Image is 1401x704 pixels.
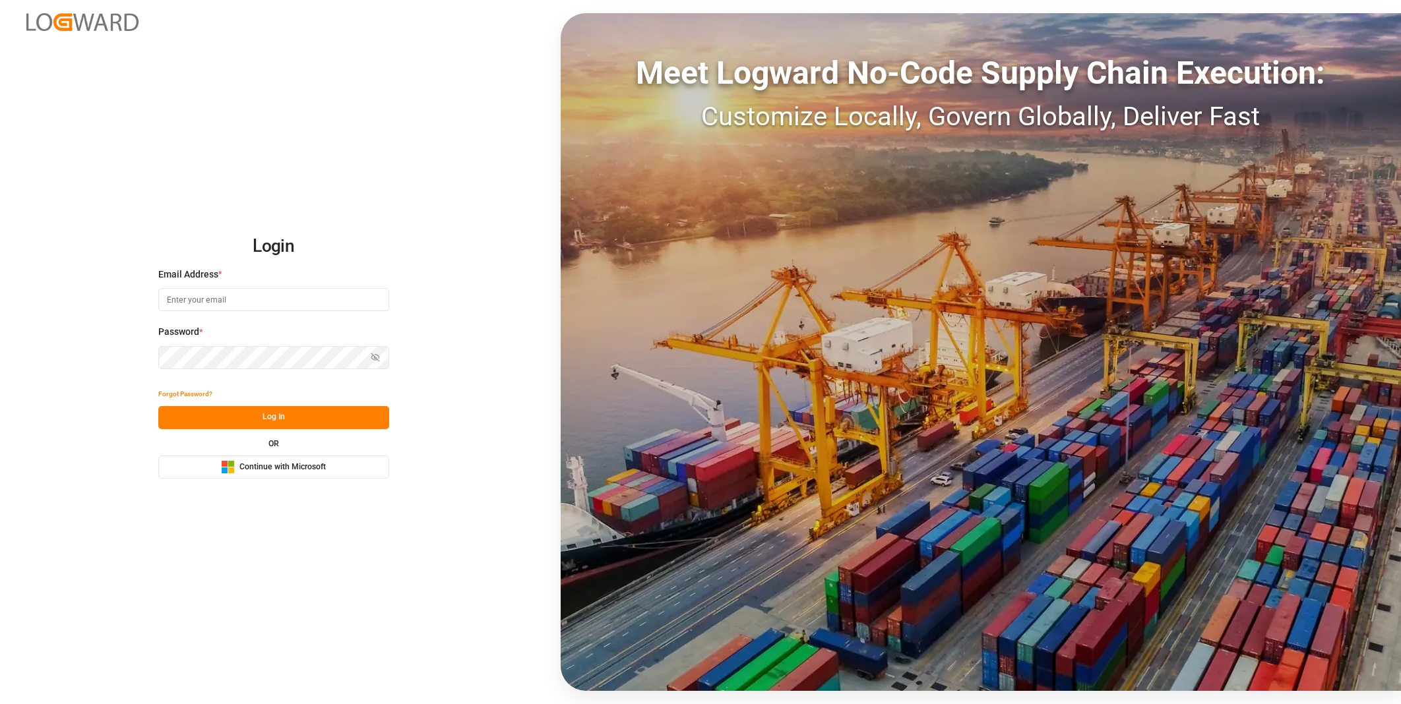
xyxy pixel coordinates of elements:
[158,268,218,281] span: Email Address
[158,288,389,311] input: Enter your email
[158,406,389,429] button: Log In
[158,225,389,268] h2: Login
[158,383,212,406] button: Forgot Password?
[26,13,139,31] img: Logward_new_orange.png
[158,325,199,339] span: Password
[561,49,1401,97] div: Meet Logward No-Code Supply Chain Execution:
[561,97,1401,136] div: Customize Locally, Govern Globally, Deliver Fast
[268,440,279,448] small: OR
[158,455,389,479] button: Continue with Microsoft
[239,461,326,473] span: Continue with Microsoft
